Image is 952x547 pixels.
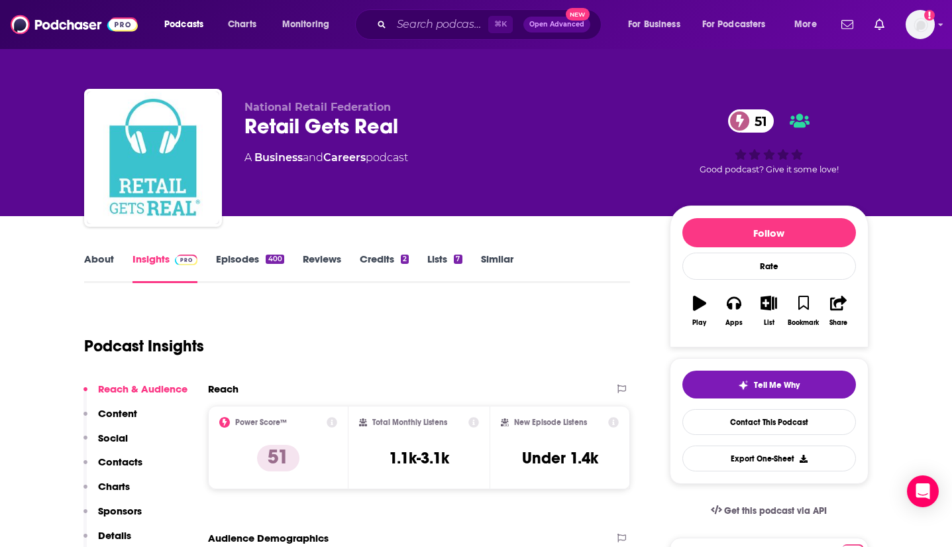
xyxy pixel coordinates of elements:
button: Export One-Sheet [682,446,856,471]
div: Share [829,319,847,327]
p: Content [98,407,137,420]
span: For Podcasters [702,15,766,34]
h2: Power Score™ [235,418,287,427]
a: Careers [323,151,366,164]
a: Lists7 [427,253,462,283]
div: A podcast [244,150,408,166]
span: Logged in as cmand-c [906,10,935,39]
h3: Under 1.4k [522,448,598,468]
div: Apps [725,319,743,327]
button: List [751,287,786,335]
span: Tell Me Why [754,380,800,391]
span: Monitoring [282,15,329,34]
button: open menu [273,14,346,35]
button: Follow [682,218,856,247]
a: Reviews [303,253,341,283]
div: List [764,319,774,327]
span: Open Advanced [529,21,584,28]
svg: Add a profile image [924,10,935,21]
button: open menu [785,14,833,35]
a: Episodes400 [216,253,284,283]
div: Rate [682,253,856,280]
a: Charts [219,14,264,35]
h2: Audience Demographics [208,532,329,544]
span: More [794,15,817,34]
a: Show notifications dropdown [836,13,859,36]
span: New [566,8,590,21]
button: Sponsors [83,505,142,529]
a: Similar [481,253,513,283]
button: Contacts [83,456,142,480]
p: Social [98,432,128,444]
button: Share [821,287,855,335]
a: Credits2 [360,253,409,283]
p: Charts [98,480,130,493]
span: Get this podcast via API [724,505,827,517]
button: Show profile menu [906,10,935,39]
button: open menu [619,14,697,35]
button: Play [682,287,717,335]
button: Charts [83,480,130,505]
a: InsightsPodchaser Pro [132,253,198,283]
a: Get this podcast via API [700,495,838,527]
div: Play [692,319,706,327]
span: ⌘ K [488,16,513,33]
h2: New Episode Listens [514,418,587,427]
p: Contacts [98,456,142,468]
span: For Business [628,15,680,34]
a: Business [254,151,303,164]
p: 51 [257,445,299,471]
a: Contact This Podcast [682,409,856,435]
button: Open AdvancedNew [523,17,590,32]
div: Bookmark [788,319,819,327]
a: 51 [728,109,774,133]
input: Search podcasts, credits, & more... [392,14,488,35]
button: open menu [155,14,221,35]
button: Bookmark [786,287,821,335]
img: Podchaser - Follow, Share and Rate Podcasts [11,12,138,37]
p: Reach & Audience [98,383,187,395]
img: Retail Gets Real [87,91,219,224]
img: Podchaser Pro [175,255,198,265]
button: open menu [694,14,785,35]
button: tell me why sparkleTell Me Why [682,371,856,398]
a: About [84,253,114,283]
div: 51Good podcast? Give it some love! [670,101,869,183]
span: Good podcast? Give it some love! [700,164,839,174]
span: Podcasts [164,15,203,34]
p: Sponsors [98,505,142,517]
img: tell me why sparkle [738,380,749,391]
h3: 1.1k-3.1k [389,448,449,468]
span: and [303,151,323,164]
p: Details [98,529,131,542]
button: Apps [717,287,751,335]
div: 2 [401,255,409,264]
span: Charts [228,15,256,34]
span: 51 [741,109,774,133]
img: User Profile [906,10,935,39]
button: Reach & Audience [83,383,187,407]
span: National Retail Federation [244,101,391,113]
div: 7 [454,255,462,264]
h2: Total Monthly Listens [372,418,447,427]
div: Open Intercom Messenger [907,475,939,507]
div: Search podcasts, credits, & more... [368,9,614,40]
h1: Podcast Insights [84,336,204,356]
button: Social [83,432,128,456]
button: Content [83,407,137,432]
a: Show notifications dropdown [869,13,890,36]
h2: Reach [208,383,238,395]
div: 400 [266,255,284,264]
